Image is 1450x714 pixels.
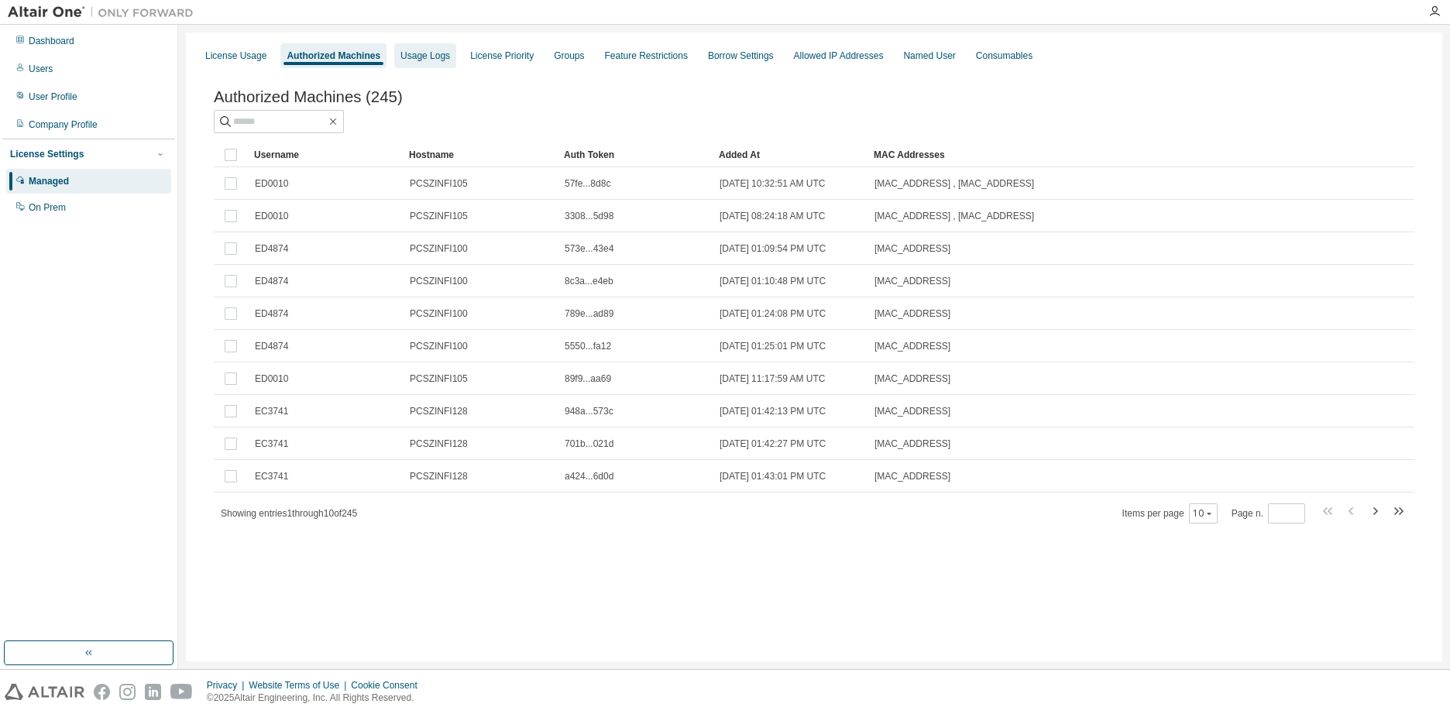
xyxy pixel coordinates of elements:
span: ED4874 [255,307,288,320]
span: EC3741 [255,438,288,450]
span: 89f9...aa69 [565,372,611,385]
span: [MAC_ADDRESS] [874,438,950,450]
div: User Profile [29,91,77,103]
span: [MAC_ADDRESS] , [MAC_ADDRESS] [874,210,1034,222]
span: EC3741 [255,470,288,482]
span: PCSZINFI100 [410,242,468,255]
span: 57fe...8d8c [565,177,610,190]
div: Website Terms of Use [249,679,351,692]
span: 948a...573c [565,405,613,417]
span: 701b...021d [565,438,613,450]
div: On Prem [29,201,66,214]
span: [MAC_ADDRESS] [874,405,950,417]
span: Authorized Machines (245) [214,88,403,106]
span: 5550...fa12 [565,340,611,352]
span: [DATE] 11:17:59 AM UTC [720,372,826,385]
div: Username [254,142,397,167]
div: Borrow Settings [708,50,774,62]
span: PCSZINFI100 [410,307,468,320]
div: Named User [903,50,955,62]
span: ED0010 [255,372,288,385]
span: Showing entries 1 through 10 of 245 [221,508,357,519]
div: Company Profile [29,118,98,131]
span: [MAC_ADDRESS] [874,275,950,287]
div: Consumables [976,50,1033,62]
span: [DATE] 08:24:18 AM UTC [720,210,826,222]
div: Allowed IP Addresses [794,50,884,62]
div: Usage Logs [400,50,450,62]
span: [MAC_ADDRESS] [874,242,950,255]
div: Cookie Consent [351,679,426,692]
span: PCSZINFI105 [410,177,468,190]
div: MAC Addresses [874,142,1252,167]
div: License Priority [470,50,534,62]
span: Page n. [1232,503,1305,523]
span: [DATE] 01:24:08 PM UTC [720,307,826,320]
span: PCSZINFI100 [410,275,468,287]
div: Dashboard [29,35,74,47]
span: ED0010 [255,177,288,190]
img: instagram.svg [119,684,136,700]
span: [MAC_ADDRESS] [874,372,950,385]
div: Users [29,63,53,75]
img: Altair One [8,5,201,20]
img: altair_logo.svg [5,684,84,700]
span: 8c3a...e4eb [565,275,613,287]
span: [DATE] 10:32:51 AM UTC [720,177,826,190]
img: youtube.svg [170,684,193,700]
span: a424...6d0d [565,470,613,482]
span: [DATE] 01:42:13 PM UTC [720,405,826,417]
p: © 2025 Altair Engineering, Inc. All Rights Reserved. [207,692,427,705]
div: Feature Restrictions [605,50,688,62]
div: License Usage [205,50,266,62]
span: [DATE] 01:10:48 PM UTC [720,275,826,287]
span: [MAC_ADDRESS] [874,470,950,482]
span: 789e...ad89 [565,307,613,320]
span: 3308...5d98 [565,210,613,222]
span: ED4874 [255,242,288,255]
button: 10 [1193,507,1214,520]
span: PCSZINFI128 [410,405,468,417]
div: License Settings [10,148,84,160]
span: EC3741 [255,405,288,417]
span: [MAC_ADDRESS] [874,307,950,320]
span: PCSZINFI128 [410,470,468,482]
span: [MAC_ADDRESS] [874,340,950,352]
span: ED4874 [255,275,288,287]
span: PCSZINFI128 [410,438,468,450]
span: Items per page [1122,503,1218,523]
span: ED4874 [255,340,288,352]
span: ED0010 [255,210,288,222]
span: [MAC_ADDRESS] , [MAC_ADDRESS] [874,177,1034,190]
img: linkedin.svg [145,684,161,700]
div: Authorized Machines [287,50,380,62]
span: [DATE] 01:09:54 PM UTC [720,242,826,255]
span: [DATE] 01:25:01 PM UTC [720,340,826,352]
span: [DATE] 01:43:01 PM UTC [720,470,826,482]
span: PCSZINFI105 [410,372,468,385]
div: Privacy [207,679,249,692]
div: Hostname [409,142,551,167]
div: Auth Token [564,142,706,167]
div: Groups [554,50,584,62]
img: facebook.svg [94,684,110,700]
span: 573e...43e4 [565,242,613,255]
span: [DATE] 01:42:27 PM UTC [720,438,826,450]
span: PCSZINFI100 [410,340,468,352]
div: Managed [29,175,69,187]
div: Added At [719,142,861,167]
span: PCSZINFI105 [410,210,468,222]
